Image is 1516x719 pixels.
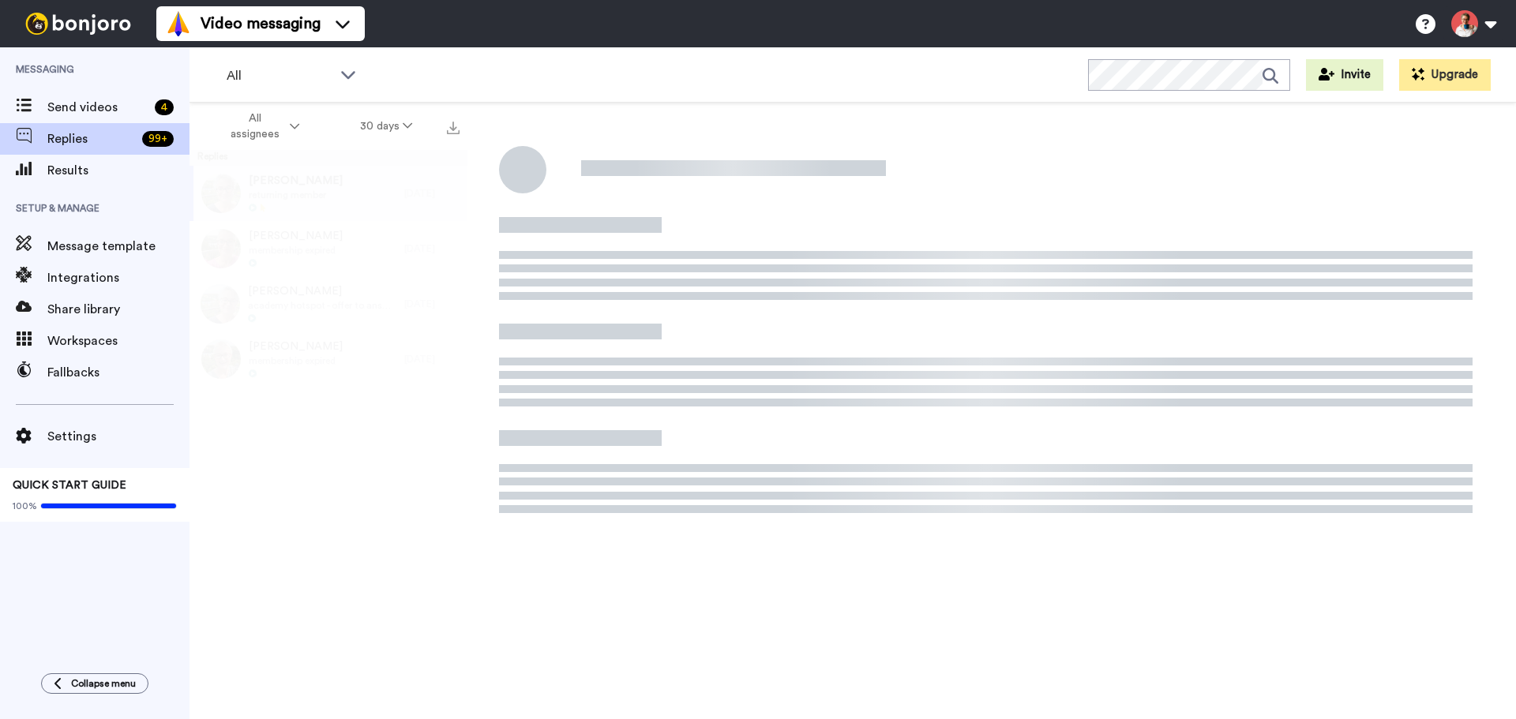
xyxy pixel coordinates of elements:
div: 4 [155,99,174,115]
img: 03d1503c-a357-40f9-8f66-b22af57c7937-thumb.jpg [201,284,240,324]
span: membership expired [249,354,343,367]
span: membership expired [249,244,343,257]
span: Workspaces [47,331,189,350]
button: All assignees [193,104,330,148]
img: vm-color.svg [166,11,191,36]
div: [DATE] [404,298,460,310]
span: [PERSON_NAME] [248,283,396,299]
a: [PERSON_NAME]returning member[DATE] [189,166,467,221]
span: Video messaging [201,13,321,35]
span: academy hotspot - offer to answer anything [248,299,396,312]
button: Upgrade [1399,59,1491,91]
img: bj-logo-header-white.svg [19,13,137,35]
img: export.svg [447,122,460,134]
div: Replies [189,150,467,166]
a: [PERSON_NAME]membership expired[DATE] [189,331,467,387]
button: Collapse menu [41,673,148,694]
div: 99 + [142,131,174,147]
span: Share library [47,300,189,319]
span: Settings [47,427,189,446]
div: [DATE] [404,187,460,200]
a: [PERSON_NAME]academy hotspot - offer to answer anything[DATE] [189,276,467,331]
button: Invite [1306,59,1383,91]
span: Message template [47,237,189,256]
span: Integrations [47,268,189,287]
span: All [227,66,332,85]
span: Results [47,161,189,180]
span: [PERSON_NAME] [249,228,343,244]
img: 18115543-e06b-4b75-9566-018a5c1015f9-thumb.jpg [201,229,241,268]
span: [PERSON_NAME] [249,339,343,354]
span: Replies [47,129,136,148]
span: 100% [13,500,37,512]
span: QUICK START GUIDE [13,480,126,491]
span: [PERSON_NAME] [249,173,343,189]
span: Collapse menu [71,677,136,690]
span: Send videos [47,98,148,117]
span: returning member [249,189,343,201]
img: ed6501c5-5f60-49e1-8798-327602cfec33-thumb.jpg [201,174,241,213]
a: [PERSON_NAME]membership expired[DATE] [189,221,467,276]
div: [DATE] [404,242,460,255]
img: 404d9f8a-81e6-4654-8638-a535e45d7142-thumb.jpg [201,339,241,379]
button: 30 days [330,112,443,140]
span: Fallbacks [47,363,189,382]
div: [DATE] [404,353,460,365]
span: All assignees [223,110,287,142]
button: Export all results that match these filters now. [442,114,464,138]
